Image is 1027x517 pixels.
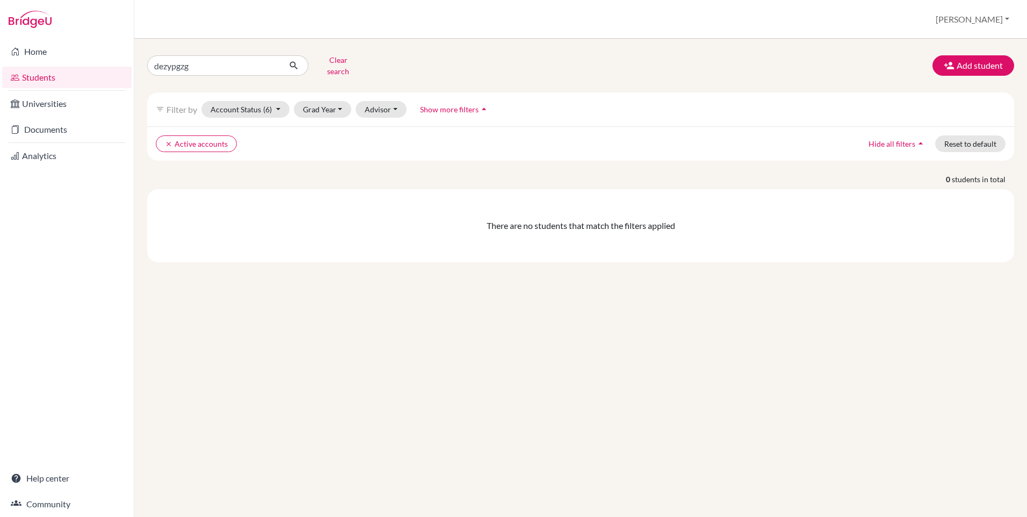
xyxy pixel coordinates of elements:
[869,139,915,148] span: Hide all filters
[935,135,1006,152] button: Reset to default
[294,101,352,118] button: Grad Year
[420,105,479,114] span: Show more filters
[411,101,498,118] button: Show more filtersarrow_drop_up
[201,101,290,118] button: Account Status(6)
[147,55,280,76] input: Find student by name...
[167,104,197,114] span: Filter by
[931,9,1014,30] button: [PERSON_NAME]
[263,105,272,114] span: (6)
[2,145,132,167] a: Analytics
[2,67,132,88] a: Students
[156,135,237,152] button: clearActive accounts
[165,140,172,148] i: clear
[932,55,1014,76] button: Add student
[156,105,164,113] i: filter_list
[2,93,132,114] a: Universities
[356,101,407,118] button: Advisor
[2,41,132,62] a: Home
[2,493,132,515] a: Community
[9,11,52,28] img: Bridge-U
[946,174,952,185] strong: 0
[2,468,132,489] a: Help center
[915,138,926,149] i: arrow_drop_up
[2,119,132,140] a: Documents
[479,104,489,114] i: arrow_drop_up
[859,135,935,152] button: Hide all filtersarrow_drop_up
[952,174,1014,185] span: students in total
[308,52,368,80] button: Clear search
[156,219,1006,232] div: There are no students that match the filters applied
